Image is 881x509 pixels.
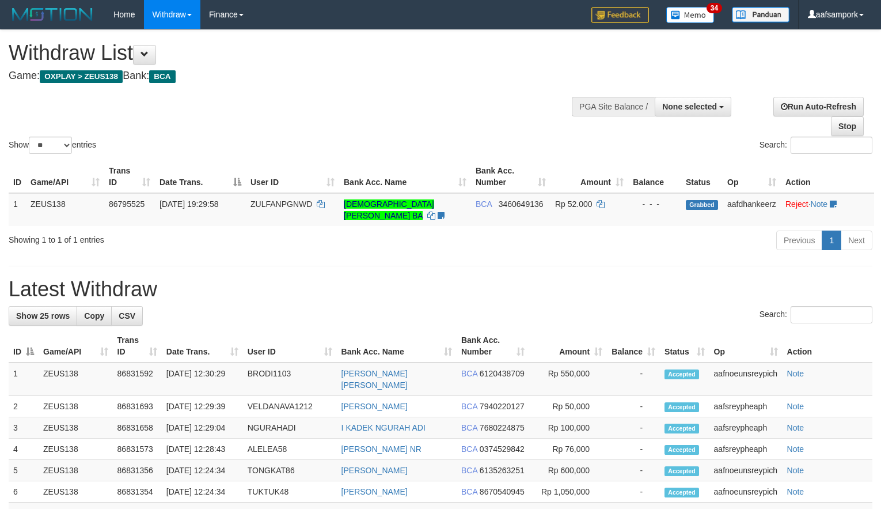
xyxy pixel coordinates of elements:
[29,137,72,154] select: Showentries
[607,363,660,396] td: -
[113,396,162,417] td: 86831693
[732,7,789,22] img: panduan.png
[529,481,607,503] td: Rp 1,050,000
[9,6,96,23] img: MOTION_logo.png
[607,417,660,439] td: -
[341,369,408,390] a: [PERSON_NAME] [PERSON_NAME]
[461,369,477,378] span: BCA
[9,306,77,326] a: Show 25 rows
[39,396,113,417] td: ZEUS138
[9,70,576,82] h4: Game: Bank:
[607,439,660,460] td: -
[461,402,477,411] span: BCA
[664,424,699,433] span: Accepted
[787,444,804,454] a: Note
[162,363,243,396] td: [DATE] 12:30:29
[480,487,525,496] span: Copy 8670540945 to clipboard
[39,460,113,481] td: ZEUS138
[9,439,39,460] td: 4
[480,466,525,475] span: Copy 6135263251 to clipboard
[162,439,243,460] td: [DATE] 12:28:43
[243,396,337,417] td: VELDANAVA1212
[499,199,544,209] span: Copy 3460649136 to clipboard
[781,160,874,193] th: Action
[607,396,660,417] td: -
[9,42,576,65] h1: Withdraw List
[783,330,872,363] th: Action
[709,330,783,363] th: Op: activate to sort column ascending
[344,199,434,220] a: [DEMOGRAPHIC_DATA][PERSON_NAME] BA
[787,402,804,411] a: Note
[572,97,655,116] div: PGA Site Balance /
[787,369,804,378] a: Note
[791,137,872,154] input: Search:
[662,102,717,111] span: None selected
[339,160,471,193] th: Bank Acc. Name: activate to sort column ascending
[39,363,113,396] td: ZEUS138
[480,423,525,432] span: Copy 7680224875 to clipboard
[760,306,872,323] label: Search:
[341,487,408,496] a: [PERSON_NAME]
[529,363,607,396] td: Rp 550,000
[9,330,39,363] th: ID: activate to sort column descending
[341,466,408,475] a: [PERSON_NAME]
[246,160,339,193] th: User ID: activate to sort column ascending
[555,199,593,209] span: Rp 52.000
[26,193,104,226] td: ZEUS138
[9,137,96,154] label: Show entries
[723,193,781,226] td: aafdhankeerz
[628,160,681,193] th: Balance
[529,460,607,481] td: Rp 600,000
[104,160,155,193] th: Trans ID: activate to sort column ascending
[457,330,529,363] th: Bank Acc. Number: activate to sort column ascending
[77,306,112,326] a: Copy
[250,199,312,209] span: ZULFANPGNWD
[9,417,39,439] td: 3
[707,3,722,13] span: 34
[160,199,218,209] span: [DATE] 19:29:58
[119,311,135,321] span: CSV
[113,330,162,363] th: Trans ID: activate to sort column ascending
[162,417,243,439] td: [DATE] 12:29:04
[162,460,243,481] td: [DATE] 12:24:34
[113,417,162,439] td: 86831658
[664,370,699,379] span: Accepted
[709,396,783,417] td: aafsreypheaph
[162,330,243,363] th: Date Trans.: activate to sort column ascending
[111,306,143,326] a: CSV
[480,444,525,454] span: Copy 0374529842 to clipboard
[26,160,104,193] th: Game/API: activate to sort column ascending
[709,439,783,460] td: aafsreypheaph
[664,466,699,476] span: Accepted
[591,7,649,23] img: Feedback.jpg
[9,396,39,417] td: 2
[776,231,822,250] a: Previous
[681,160,723,193] th: Status
[155,160,246,193] th: Date Trans.: activate to sort column descending
[461,423,477,432] span: BCA
[16,311,70,321] span: Show 25 rows
[39,417,113,439] td: ZEUS138
[341,402,408,411] a: [PERSON_NAME]
[84,311,104,321] span: Copy
[709,481,783,503] td: aafnoeunsreypich
[655,97,731,116] button: None selected
[550,160,628,193] th: Amount: activate to sort column ascending
[709,460,783,481] td: aafnoeunsreypich
[607,481,660,503] td: -
[149,70,175,83] span: BCA
[9,160,26,193] th: ID
[841,231,872,250] a: Next
[243,417,337,439] td: NGURAHADI
[529,330,607,363] th: Amount: activate to sort column ascending
[40,70,123,83] span: OXPLAY > ZEUS138
[243,460,337,481] td: TONGKAT86
[760,137,872,154] label: Search:
[9,229,359,246] div: Showing 1 to 1 of 1 entries
[723,160,781,193] th: Op: activate to sort column ascending
[529,417,607,439] td: Rp 100,000
[664,402,699,412] span: Accepted
[341,423,426,432] a: I KADEK NGURAH ADI
[109,199,145,209] span: 86795525
[660,330,709,363] th: Status: activate to sort column ascending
